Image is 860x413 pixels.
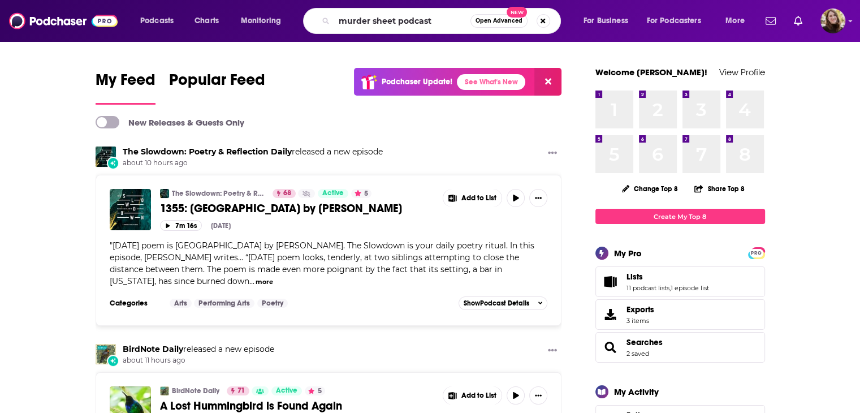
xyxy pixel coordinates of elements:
[123,147,292,157] a: The Slowdown: Poetry & Reflection Daily
[595,209,765,224] a: Create My Top 8
[169,70,265,105] a: Popular Feed
[599,307,622,322] span: Exports
[123,158,383,168] span: about 10 hours ago
[820,8,845,33] span: Logged in as katiefuchs
[160,386,169,395] img: BirdNote Daily
[626,350,649,358] a: 2 saved
[382,77,452,87] p: Podchaser Update!
[172,189,265,198] a: The Slowdown: Poetry & Reflection Daily
[725,13,745,29] span: More
[96,344,116,364] img: BirdNote Daily
[671,284,709,292] a: 1 episode list
[599,339,622,355] a: Searches
[132,12,188,30] button: open menu
[470,14,528,28] button: Open AdvancedNew
[719,67,765,78] a: View Profile
[595,332,765,363] span: Searches
[595,299,765,330] a: Exports
[318,189,348,198] a: Active
[227,386,249,395] a: 71
[599,274,622,290] a: Lists
[626,317,654,325] span: 3 items
[271,386,302,395] a: Active
[305,386,325,395] button: 5
[615,182,685,196] button: Change Top 8
[595,266,765,297] span: Lists
[820,8,845,33] button: Show profile menu
[233,12,296,30] button: open menu
[639,12,718,30] button: open menu
[626,304,654,315] span: Exports
[257,299,288,308] a: Poetry
[107,157,119,169] div: New Episode
[750,248,763,257] a: PRO
[110,189,151,230] img: 1355: Rancho Bar by Margot Kahn
[172,386,219,395] a: BirdNote Daily
[169,70,265,96] span: Popular Feed
[160,399,342,413] span: A Lost Hummingbird is Found Again
[96,70,155,96] span: My Feed
[694,178,745,200] button: Share Top 8
[314,8,572,34] div: Search podcasts, credits, & more...
[160,189,169,198] img: The Slowdown: Poetry & Reflection Daily
[123,344,274,355] h3: released a new episode
[718,12,759,30] button: open menu
[595,67,707,78] a: Welcome [PERSON_NAME]!
[241,13,281,29] span: Monitoring
[507,7,527,18] span: New
[276,385,297,397] span: Active
[584,13,628,29] span: For Business
[669,284,671,292] span: ,
[614,386,659,397] div: My Activity
[820,8,845,33] img: User Profile
[160,399,435,413] a: A Lost Hummingbird is Found Again
[160,201,435,216] a: 1355: [GEOGRAPHIC_DATA] by [PERSON_NAME]
[461,392,496,400] span: Add to List
[543,344,561,358] button: Show More Button
[459,296,548,310] button: ShowPodcast Details
[123,344,183,354] a: BirdNote Daily
[626,272,643,282] span: Lists
[789,11,807,31] a: Show notifications dropdown
[529,386,547,405] button: Show More Button
[457,74,525,90] a: See What's New
[107,355,119,367] div: New Episode
[237,385,245,397] span: 71
[170,299,192,308] a: Arts
[249,276,254,286] span: ...
[110,240,534,286] span: [DATE] poem is [GEOGRAPHIC_DATA] by [PERSON_NAME]. The Slowdown is your daily poetry ritual. In t...
[464,299,529,307] span: Show Podcast Details
[647,13,701,29] span: For Podcasters
[334,12,470,30] input: Search podcasts, credits, & more...
[96,147,116,167] img: The Slowdown: Poetry & Reflection Daily
[626,284,669,292] a: 11 podcast lists
[626,272,709,282] a: Lists
[110,240,534,286] span: "
[322,188,344,199] span: Active
[750,249,763,257] span: PRO
[614,248,642,259] div: My Pro
[529,189,547,207] button: Show More Button
[96,70,155,105] a: My Feed
[187,12,226,30] a: Charts
[351,189,371,198] button: 5
[256,277,273,287] button: more
[194,299,254,308] a: Performing Arts
[476,18,522,24] span: Open Advanced
[195,13,219,29] span: Charts
[283,188,291,199] span: 68
[211,222,231,230] div: [DATE]
[443,189,502,207] button: Show More Button
[626,337,663,347] a: Searches
[576,12,642,30] button: open menu
[9,10,118,32] img: Podchaser - Follow, Share and Rate Podcasts
[140,13,174,29] span: Podcasts
[461,194,496,203] span: Add to List
[96,116,244,128] a: New Releases & Guests Only
[160,220,202,231] button: 7m 16s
